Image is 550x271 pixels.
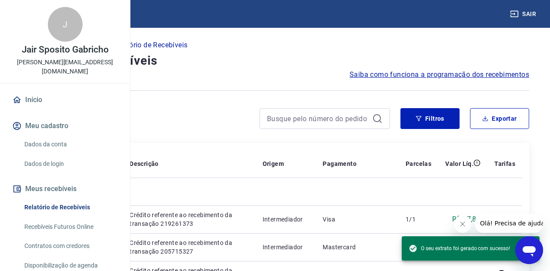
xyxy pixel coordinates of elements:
[323,215,392,224] p: Visa
[263,159,284,168] p: Origem
[454,215,471,233] iframe: Fechar mensagem
[21,135,120,153] a: Dados da conta
[130,159,159,168] p: Descrição
[48,7,83,42] div: J
[21,52,529,69] h4: Relatório de Recebíveis
[445,159,473,168] p: Valor Líq.
[323,159,357,168] p: Pagamento
[10,90,120,109] a: Início
[5,6,73,13] span: Olá! Precisa de ajuda?
[267,112,369,125] input: Busque pelo número do pedido
[470,108,529,129] button: Exportar
[409,244,510,253] span: O seu extrato foi gerado com sucesso!
[21,237,120,255] a: Contratos com credores
[21,198,120,216] a: Relatório de Recebíveis
[113,40,187,50] p: Relatório de Recebíveis
[10,116,120,135] button: Meu cadastro
[21,218,120,236] a: Recebíveis Futuros Online
[263,243,309,251] p: Intermediador
[22,45,109,54] p: Jair Sposito Gabricho
[7,58,123,76] p: [PERSON_NAME][EMAIL_ADDRESS][DOMAIN_NAME]
[508,6,540,22] button: Sair
[406,215,431,224] p: 1/1
[475,214,543,233] iframe: Mensagem da empresa
[452,214,480,225] p: R$ 37,85
[494,159,515,168] p: Tarifas
[350,69,529,80] a: Saiba como funciona a programação dos recebimentos
[400,108,460,129] button: Filtros
[515,236,543,264] iframe: Botão para abrir a janela de mensagens
[263,215,309,224] p: Intermediador
[21,155,120,173] a: Dados de login
[10,179,120,198] button: Meus recebíveis
[130,211,248,228] p: Crédito referente ao recebimento da transação 219261373
[406,159,431,168] p: Parcelas
[130,238,248,256] p: Crédito referente ao recebimento da transação 205715327
[323,243,392,251] p: Mastercard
